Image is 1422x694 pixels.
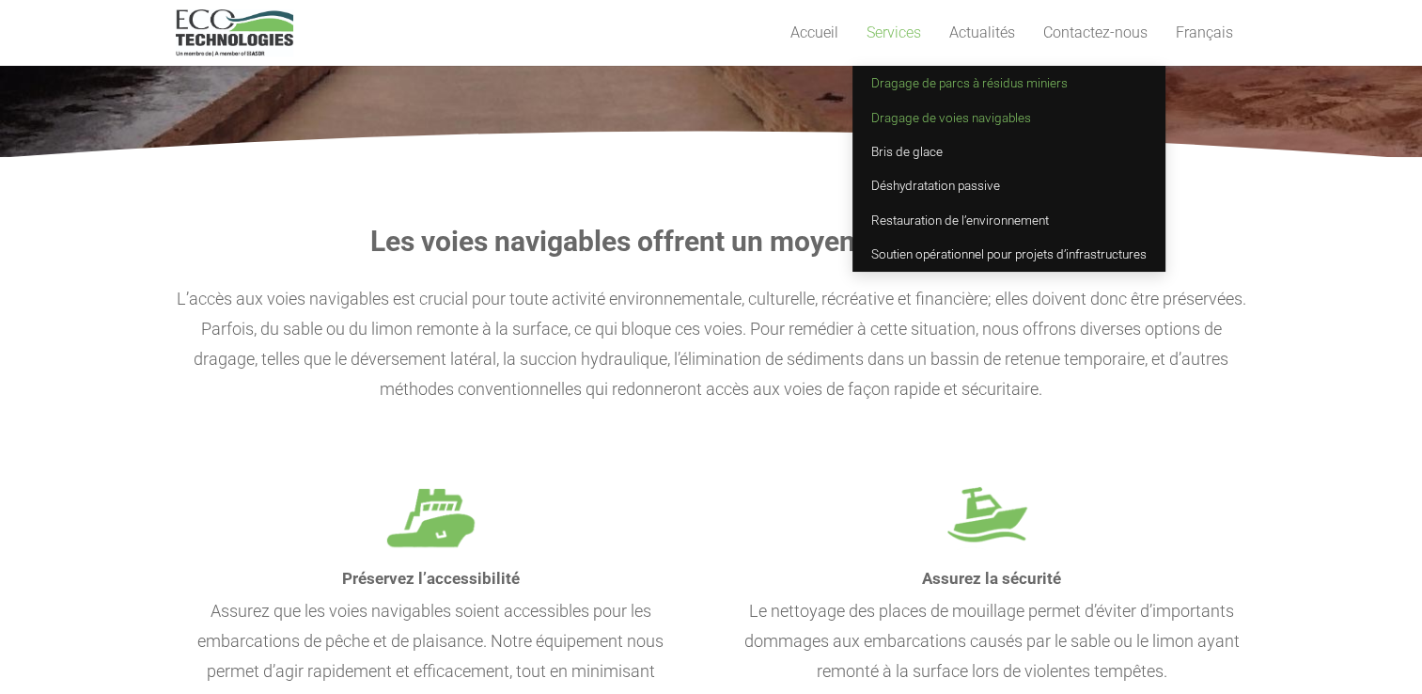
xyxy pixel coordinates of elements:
[176,284,1247,404] p: L’accès aux voies navigables est crucial pour toute activité environnementale, culturelle, récréa...
[949,24,1015,41] span: Actualités
[871,213,1049,228] span: Restauration de l’environnement
[342,569,520,588] strong: Préservez l’accessibilité
[871,144,943,159] span: Bris de glace
[871,246,1147,261] span: Soutien opérationnel pour projets d’infrastructures
[1043,24,1148,41] span: Contactez-nous
[922,569,1061,588] strong: Assurez la sécurité
[852,100,1165,134] a: Dragage de voies navigables
[737,596,1247,686] p: Le nettoyage des places de mouillage permet d’éviter d’importants dommages aux embarcations causé...
[176,9,293,56] a: logo_EcoTech_ASDR_RGB
[852,203,1165,237] a: Restauration de l’environnement
[852,66,1165,100] a: Dragage de parcs à résidus miniers
[1176,24,1233,41] span: Français
[852,168,1165,202] a: Déshydratation passive
[852,134,1165,168] a: Bris de glace
[871,178,1000,193] span: Déshydratation passive
[867,24,921,41] span: Services
[790,24,838,41] span: Accueil
[370,225,1052,258] strong: Les voies navigables offrent un moyen de subsistance
[852,237,1165,271] a: Soutien opérationnel pour projets d’infrastructures
[871,75,1068,90] span: Dragage de parcs à résidus miniers
[871,110,1031,125] span: Dragage de voies navigables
